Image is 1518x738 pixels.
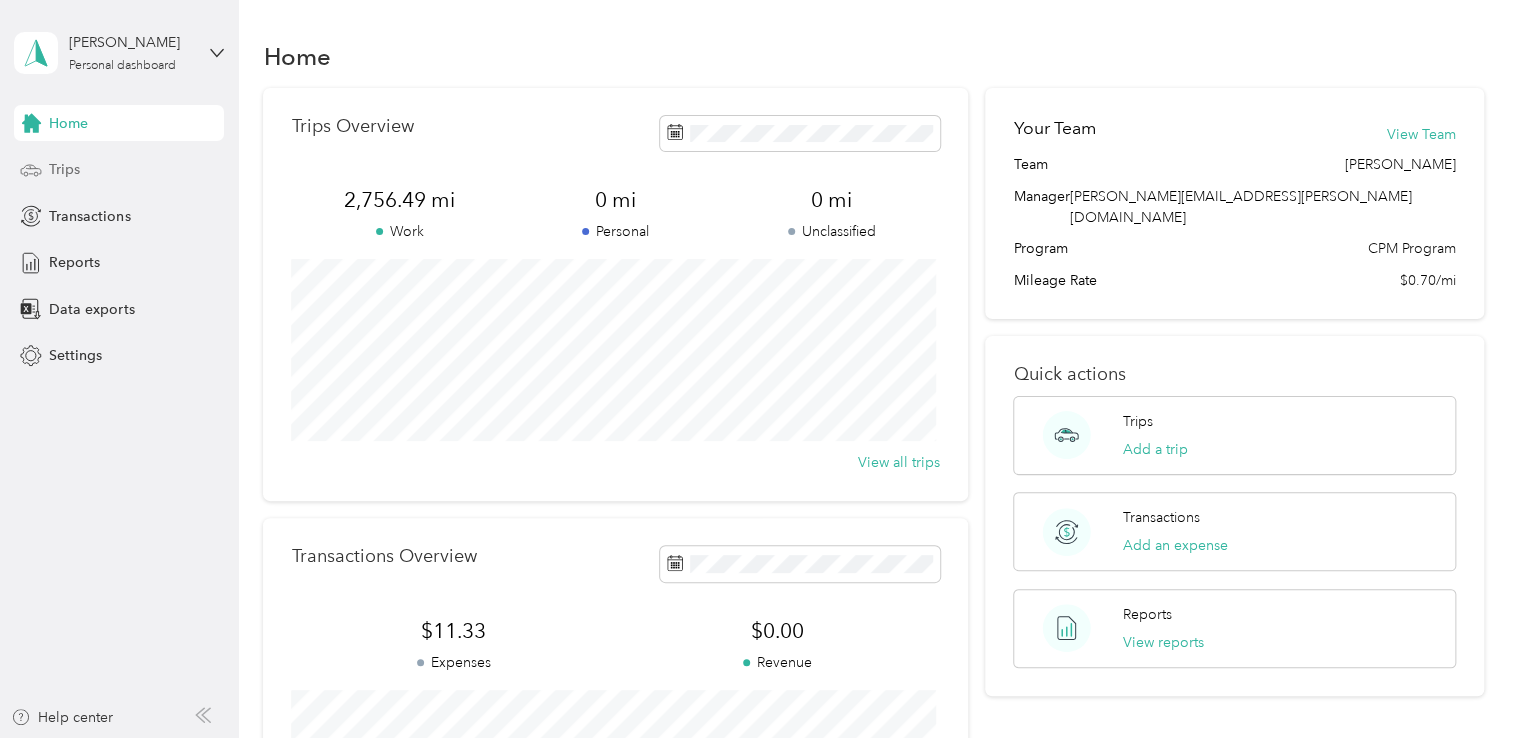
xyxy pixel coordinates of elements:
span: [PERSON_NAME][EMAIL_ADDRESS][PERSON_NAME][DOMAIN_NAME] [1069,188,1411,226]
h2: Your Team [1013,116,1095,141]
p: Unclassified [724,221,940,242]
span: Reports [49,252,100,273]
p: Trips Overview [291,116,413,137]
span: $0.70/mi [1400,270,1456,291]
button: View Team [1387,124,1456,145]
span: Transactions [49,206,130,227]
span: Mileage Rate [1013,270,1096,291]
p: Transactions Overview [291,546,476,567]
span: 0 mi [508,186,724,214]
p: Reports [1123,604,1172,625]
p: Revenue [616,652,940,673]
span: Data exports [49,299,134,320]
span: Settings [49,345,102,366]
button: View all trips [858,452,940,473]
button: Add a trip [1123,439,1188,460]
p: Work [291,221,507,242]
p: Personal [508,221,724,242]
span: Manager [1013,186,1069,228]
span: Home [49,113,88,134]
span: CPM Program [1368,238,1456,259]
span: 0 mi [724,186,940,214]
h1: Home [263,46,330,67]
span: [PERSON_NAME] [1345,154,1456,175]
button: Help center [11,707,113,728]
iframe: Everlance-gr Chat Button Frame [1406,626,1518,738]
div: [PERSON_NAME] [69,32,194,53]
button: View reports [1123,632,1204,653]
p: Quick actions [1013,364,1455,385]
span: Program [1013,238,1067,259]
p: Expenses [291,652,615,673]
span: $0.00 [616,617,940,645]
div: Personal dashboard [69,60,176,72]
p: Transactions [1123,507,1200,528]
span: Trips [49,159,80,180]
button: Add an expense [1123,535,1228,556]
p: Trips [1123,411,1153,432]
span: $11.33 [291,617,615,645]
span: Team [1013,154,1047,175]
span: 2,756.49 mi [291,186,507,214]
